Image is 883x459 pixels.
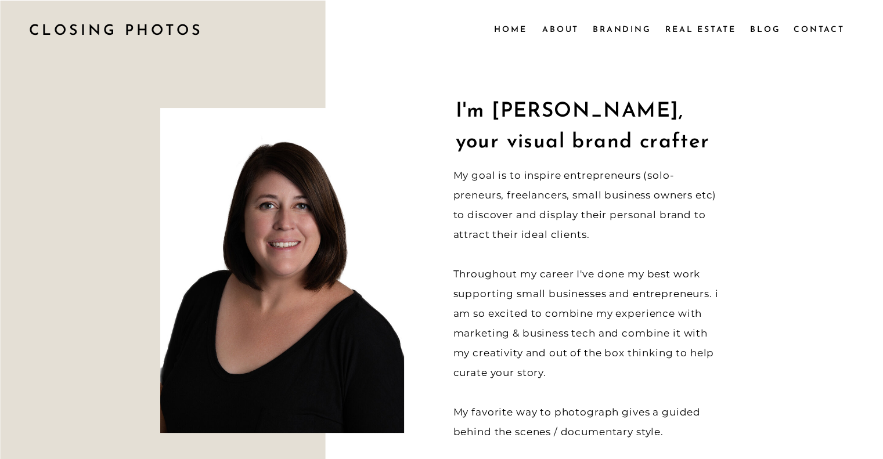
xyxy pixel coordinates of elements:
[29,18,214,40] a: CLOSING PHOTOS
[494,23,527,35] a: Home
[542,23,578,35] a: About
[665,23,738,35] a: Real Estate
[456,97,724,153] h1: I'm [PERSON_NAME], your visual brand crafter
[593,23,652,35] a: Branding
[453,165,722,442] p: My goal is to inspire entrepreneurs (solo-preneurs, freelancers, small business owners etc) to di...
[794,23,844,35] a: Contact
[750,23,781,35] a: Blog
